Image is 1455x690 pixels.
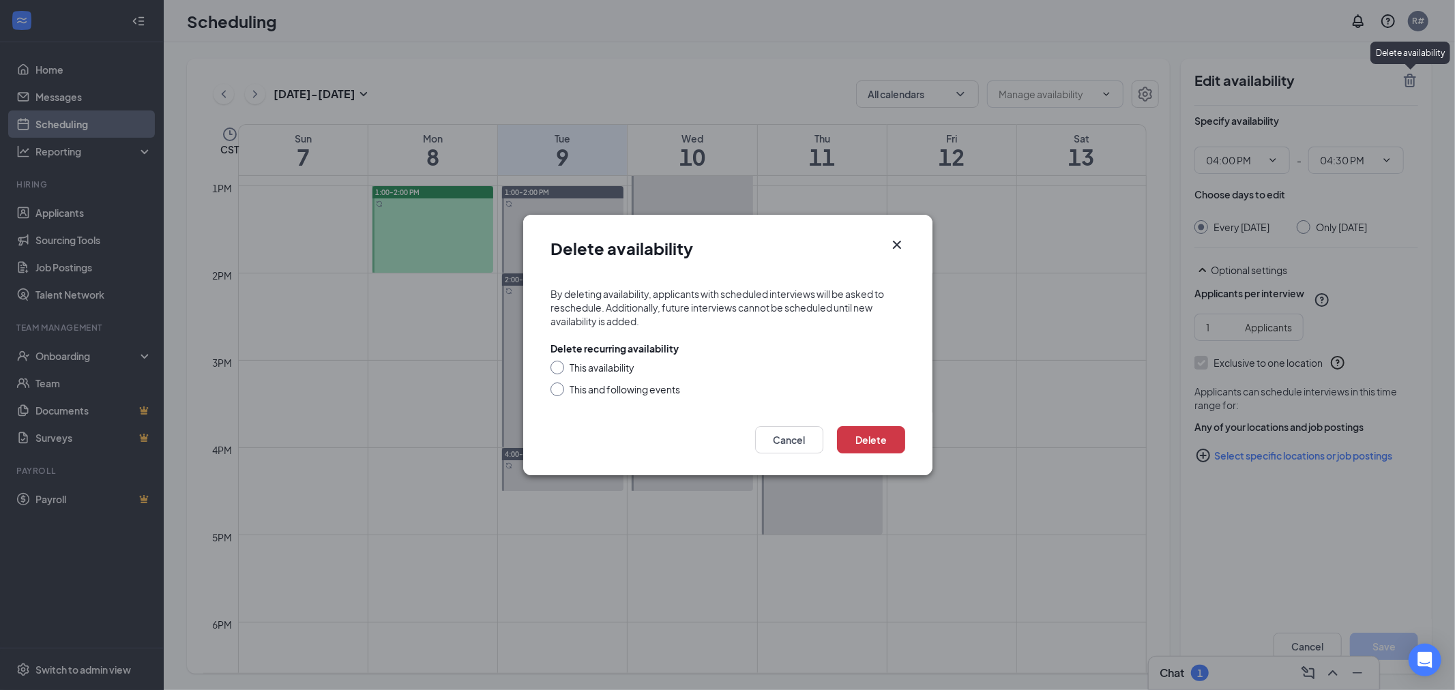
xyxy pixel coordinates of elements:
[550,287,905,328] div: By deleting availability, applicants with scheduled interviews will be asked to reschedule. Addit...
[755,426,823,453] button: Cancel
[889,237,905,253] button: Close
[570,361,634,374] div: This availability
[570,382,680,396] div: This and following events
[889,237,905,253] svg: Cross
[1370,42,1450,64] div: Delete availability
[550,237,693,260] h1: Delete availability
[550,342,679,355] div: Delete recurring availability
[1409,644,1441,676] div: Open Intercom Messenger
[837,426,905,453] button: Delete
